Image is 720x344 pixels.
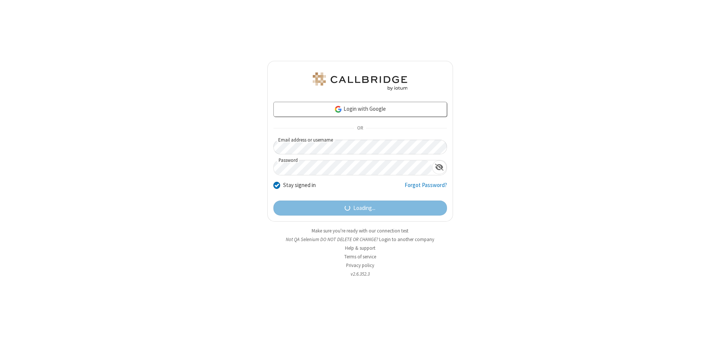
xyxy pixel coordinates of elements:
span: OR [354,123,366,134]
li: Not QA Selenium DO NOT DELETE OR CHANGE? [267,236,453,243]
a: Forgot Password? [405,181,447,195]
a: Help & support [345,245,375,251]
a: Terms of service [344,253,376,260]
div: Show password [432,160,447,174]
img: google-icon.png [334,105,342,113]
li: v2.6.352.3 [267,270,453,278]
a: Privacy policy [346,262,374,269]
a: Make sure you're ready with our connection test [312,228,408,234]
label: Stay signed in [283,181,316,190]
a: Login with Google [273,102,447,117]
input: Password [274,160,432,175]
img: QA Selenium DO NOT DELETE OR CHANGE [311,72,409,91]
input: Email address or username [273,140,447,154]
span: Loading... [353,204,375,213]
button: Loading... [273,201,447,216]
button: Login to another company [379,236,434,243]
iframe: Chat [701,324,714,339]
